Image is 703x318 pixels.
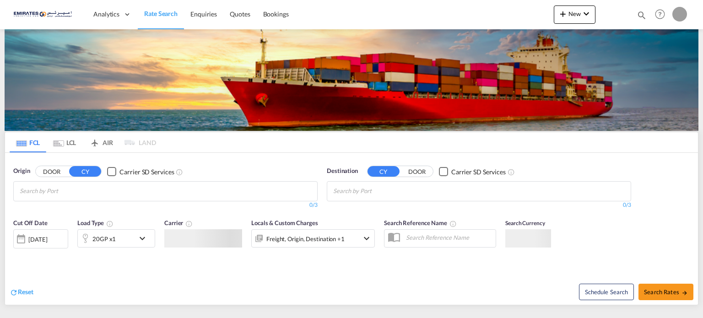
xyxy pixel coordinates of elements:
span: Bookings [263,10,289,18]
button: DOOR [36,167,68,177]
md-tab-item: FCL [10,132,46,152]
img: c67187802a5a11ec94275b5db69a26e6.png [14,4,76,25]
button: CY [69,166,101,177]
md-icon: icon-refresh [10,288,18,296]
div: 0/3 [327,201,631,209]
button: icon-plus 400-fgNewicon-chevron-down [554,5,595,24]
button: Search Ratesicon-arrow-right [638,284,693,300]
span: Cut Off Date [13,219,48,226]
span: Destination [327,167,358,176]
md-icon: The selected Trucker/Carrierwill be displayed in the rate results If the rates are from another f... [185,220,193,227]
img: LCL+%26+FCL+BACKGROUND.png [5,29,698,131]
div: 0/3 [13,201,318,209]
input: Search Reference Name [401,231,496,244]
div: Freight Origin Destination Factory Stuffing [266,232,345,245]
md-datepicker: Select [13,247,20,259]
span: Help [652,6,668,22]
span: Quotes [230,10,250,18]
button: Note: By default Schedule search will only considerorigin ports, destination ports and cut off da... [579,284,634,300]
div: 20GP x1icon-chevron-down [77,229,155,248]
span: Search Rates [644,288,688,296]
md-icon: icon-airplane [89,137,100,144]
button: CY [368,166,400,177]
span: Reset [18,288,33,296]
div: Carrier SD Services [119,167,174,177]
span: New [557,10,592,17]
input: Chips input. [333,184,420,199]
md-checkbox: Checkbox No Ink [439,167,506,176]
md-icon: Unchecked: Search for CY (Container Yard) services for all selected carriers.Checked : Search for... [176,168,183,176]
md-chips-wrap: Chips container with autocompletion. Enter the text area, type text to search, and then use the u... [18,182,110,199]
input: Chips input. [20,184,107,199]
span: Analytics [93,10,119,19]
md-icon: icon-arrow-right [681,290,688,296]
md-icon: Unchecked: Search for CY (Container Yard) services for all selected carriers.Checked : Search for... [508,168,515,176]
div: icon-magnify [637,10,647,24]
md-checkbox: Checkbox No Ink [107,167,174,176]
md-icon: icon-plus 400-fg [557,8,568,19]
span: Origin [13,167,30,176]
md-tab-item: LCL [46,132,83,152]
button: DOOR [401,167,433,177]
div: [DATE] [28,235,47,243]
span: Search Reference Name [384,219,457,226]
md-icon: icon-chevron-down [361,233,372,244]
span: Load Type [77,219,114,226]
span: Enquiries [190,10,217,18]
md-icon: icon-chevron-down [137,233,152,244]
div: [DATE] [13,229,68,248]
div: Carrier SD Services [451,167,506,177]
md-icon: icon-information-outline [106,220,114,227]
md-icon: icon-magnify [637,10,647,20]
md-chips-wrap: Chips container with autocompletion. Enter the text area, type text to search, and then use the u... [332,182,424,199]
div: icon-refreshReset [10,287,33,297]
md-icon: Your search will be saved by the below given name [449,220,457,227]
md-tab-item: AIR [83,132,119,152]
span: Rate Search [144,10,178,17]
div: OriginDOOR CY Checkbox No InkUnchecked: Search for CY (Container Yard) services for all selected ... [5,153,698,304]
span: Search Currency [505,220,545,226]
md-pagination-wrapper: Use the left and right arrow keys to navigate between tabs [10,132,156,152]
span: Locals & Custom Charges [251,219,318,226]
span: Carrier [164,219,193,226]
div: Help [652,6,672,23]
md-icon: icon-chevron-down [581,8,592,19]
div: Freight Origin Destination Factory Stuffingicon-chevron-down [251,229,375,248]
div: 20GP x1 [92,232,116,245]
